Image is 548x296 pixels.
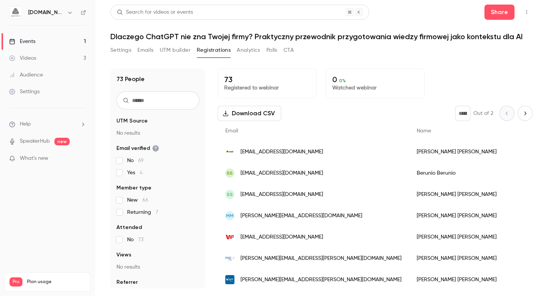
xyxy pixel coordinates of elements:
span: 7 [156,210,158,215]
button: CTA [284,44,294,56]
span: [PERSON_NAME][EMAIL_ADDRESS][PERSON_NAME][DOMAIN_NAME] [241,255,401,263]
span: No [127,157,144,164]
button: Analytics [237,44,260,56]
div: Audience [9,71,43,79]
span: Plan usage [27,279,86,285]
button: Registrations [197,44,231,56]
span: Email [225,128,238,134]
span: Attended [116,224,142,231]
p: 0 [332,75,418,84]
h6: [DOMAIN_NAME] [28,9,64,16]
span: 4 [140,170,143,175]
button: Next page [518,106,533,121]
p: Watched webinar [332,84,418,92]
span: Returning [127,208,158,216]
span: new [54,138,70,145]
a: SpeakerHub [20,137,50,145]
span: [EMAIL_ADDRESS][DOMAIN_NAME] [241,191,323,199]
span: 73 [138,237,143,242]
span: [EMAIL_ADDRESS][DOMAIN_NAME] [241,169,323,177]
span: Help [20,120,31,128]
span: [PERSON_NAME][EMAIL_ADDRESS][PERSON_NAME][DOMAIN_NAME] [241,276,401,284]
button: Emails [137,44,153,56]
span: MM [226,212,234,219]
span: Referrer [116,278,138,286]
img: modzelewski.tax [225,254,234,263]
p: No results [116,263,199,271]
span: Email verified [116,145,159,152]
button: Polls [266,44,277,56]
div: Search for videos or events [117,8,193,16]
h1: Dlaczego ChatGPT nie zna Twojej firmy? Praktyczny przewodnik przygotowania wiedzy firmowej jako k... [110,32,533,41]
span: Yes [127,169,143,177]
div: Videos [9,54,36,62]
button: UTM builder [160,44,191,56]
img: leasingpolski.pl [225,275,234,284]
span: Views [116,251,131,259]
span: Name [417,128,431,134]
span: [EMAIL_ADDRESS][DOMAIN_NAME] [241,233,323,241]
span: BB [227,170,233,177]
span: UTM Source [116,117,148,125]
img: onet.eu [225,147,234,156]
div: Events [9,38,35,45]
span: Pro [10,277,22,286]
li: help-dropdown-opener [9,120,86,128]
span: SS [227,191,233,198]
span: [EMAIL_ADDRESS][DOMAIN_NAME] [241,148,323,156]
img: aigmented.io [10,6,22,19]
span: 69 [138,158,144,163]
button: Download CSV [218,106,281,121]
button: Share [484,5,515,20]
span: No [127,236,143,243]
p: Registered to webinar [224,84,310,92]
span: 66 [142,197,148,203]
span: New [127,196,148,204]
p: 73 [224,75,310,84]
p: No results [116,129,199,137]
p: Out of 2 [473,110,493,117]
button: Settings [110,44,131,56]
div: Settings [9,88,40,95]
span: 0 % [339,78,346,83]
img: wp.pl [225,232,234,242]
span: What's new [20,154,48,162]
span: Member type [116,184,151,192]
h1: 73 People [116,75,145,84]
span: [PERSON_NAME][EMAIL_ADDRESS][DOMAIN_NAME] [241,212,362,220]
